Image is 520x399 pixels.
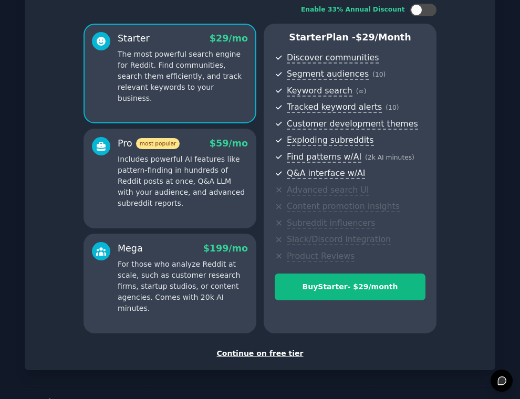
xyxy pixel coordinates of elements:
span: Keyword search [287,86,352,97]
span: Product Reviews [287,251,355,262]
span: Tracked keyword alerts [287,102,382,113]
span: Customer development themes [287,119,418,130]
div: Enable 33% Annual Discount [301,5,405,15]
span: most popular [136,138,180,149]
span: $ 29 /month [356,32,411,43]
span: Exploding subreddits [287,135,373,146]
span: $ 199 /mo [203,243,248,254]
p: For those who analyze Reddit at scale, such as customer research firms, startup studios, or conte... [118,259,248,314]
span: $ 29 /mo [210,33,248,44]
div: Starter [118,32,150,45]
span: Content promotion insights [287,201,400,212]
span: Discover communities [287,52,379,64]
span: $ 59 /mo [210,138,248,149]
div: Mega [118,242,143,255]
button: BuyStarter- $29/month [275,274,425,300]
span: Find patterns w/AI [287,152,361,163]
div: Buy Starter - $ 29 /month [275,281,425,292]
p: Starter Plan - [275,31,425,44]
span: ( ∞ ) [356,88,367,95]
span: ( 10 ) [372,71,386,78]
span: Advanced search UI [287,185,369,196]
span: ( 10 ) [386,104,399,111]
span: Q&A interface w/AI [287,168,365,179]
p: The most powerful search engine for Reddit. Find communities, search them efficiently, and track ... [118,49,248,104]
div: Pro [118,137,180,150]
div: Continue on free tier [36,348,484,359]
span: ( 2k AI minutes ) [365,154,414,161]
span: Subreddit influencers [287,218,375,229]
span: Slack/Discord integration [287,234,391,245]
p: Includes powerful AI features like pattern-finding in hundreds of Reddit posts at once, Q&A LLM w... [118,154,248,209]
span: Segment audiences [287,69,369,80]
